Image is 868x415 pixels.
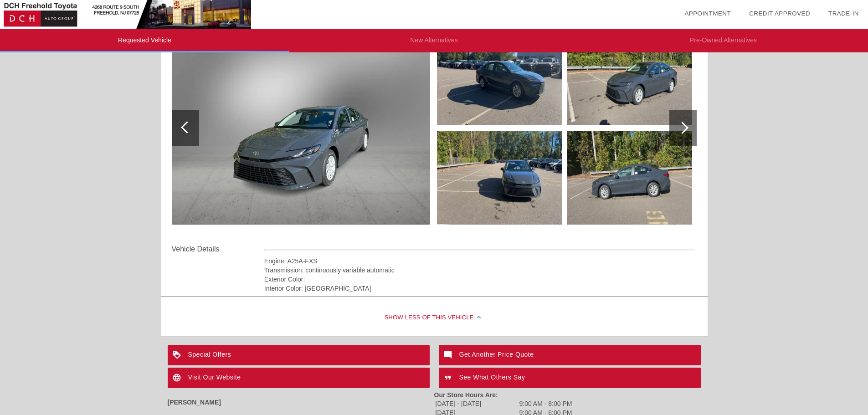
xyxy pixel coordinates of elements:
a: Trade-In [828,10,859,17]
li: Pre-Owned Alternatives [579,29,868,52]
img: ic_language_white_24dp_2x.png [168,368,188,388]
img: ec311ed63b79d1b79d1dff92f09fe05ex.jpg [172,31,430,225]
div: Exterior Color: [264,275,695,284]
img: ic_format_quote_white_24dp_2x.png [439,368,459,388]
a: Get Another Price Quote [439,345,701,365]
div: Interior Color: [GEOGRAPHIC_DATA] [264,284,695,293]
div: Show Less of this Vehicle [161,300,708,336]
div: Vehicle Details [172,244,264,255]
img: d907bb1c5d4dc180ccb0689beeff2ffex.jpg [437,31,562,125]
a: Special Offers [168,345,430,365]
a: See What Others Say [439,368,701,388]
img: ic_loyalty_white_24dp_2x.png [168,345,188,365]
a: Visit Our Website [168,368,430,388]
a: Credit Approved [749,10,810,17]
a: Appointment [684,10,731,17]
img: 95e71a4a7cd1e9a612d5d3fd37bc6e36x.jpg [567,131,692,225]
div: Engine: A25A-FXS [264,256,695,266]
img: ic_mode_comment_white_24dp_2x.png [439,345,459,365]
td: [DATE] - [DATE] [435,400,518,408]
li: New Alternatives [289,29,579,52]
img: 1df83497294e32f1c337b9b6af9b21d8x.jpg [567,31,692,125]
td: 9:00 AM - 8:00 PM [519,400,573,408]
div: Transmission: continuously variable automatic [264,266,695,275]
strong: Our Store Hours Are: [434,391,498,399]
strong: [PERSON_NAME] [168,399,221,406]
img: 6e935052894e992e98719d7e9c74aa19x.jpg [437,131,562,225]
